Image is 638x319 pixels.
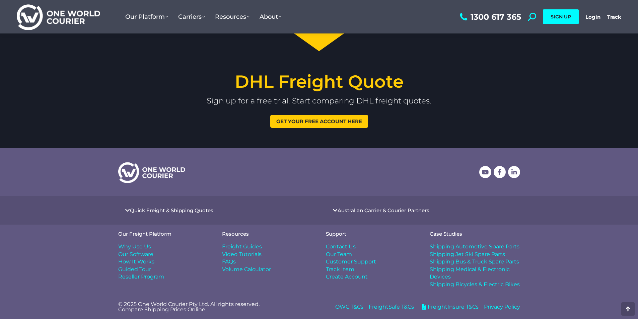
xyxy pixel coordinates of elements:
span: Why Use Us [118,243,151,250]
span: Video Tutorials [222,251,262,258]
p: © 2025 One World Courier Pty Ltd. All rights reserved. Compare Shipping Prices Online [118,302,312,312]
span: FAQs [222,258,236,265]
span: Freight Guides [222,243,262,250]
a: Shipping Automotive Spare Parts [430,243,520,250]
a: OWC T&Cs [335,303,363,311]
a: Track Item [326,266,416,273]
a: FreightSafe T&Cs [369,303,414,311]
span: Customer Support [326,258,376,265]
a: Shipping Medical & Electronic Devices [430,266,520,281]
a: Shipping Jet Ski Spare Parts [430,251,520,258]
h4: Resources [222,231,312,236]
h4: Our Freight Platform [118,231,209,236]
a: Customer Support [326,258,416,265]
span: Guided Tour [118,266,151,273]
a: Carriers [173,6,210,27]
span: Get your free account here [276,119,362,124]
a: Login [585,14,600,20]
a: Get your free account here [270,115,368,128]
a: Privacy Policy [484,303,520,311]
a: Video Tutorials [222,251,312,258]
a: Guided Tour [118,266,209,273]
a: Reseller Program [118,273,209,281]
a: Our Team [326,251,416,258]
a: Volume Calculator [222,266,312,273]
a: Contact Us [326,243,416,250]
span: Volume Calculator [222,266,271,273]
a: FreightInsure T&Cs [419,303,479,311]
a: Shipping Bicycles & Electric Bikes [430,281,520,288]
a: 1300 617 365 [458,13,521,21]
span: Our Team [326,251,352,258]
a: How It Works [118,258,209,265]
a: Why Use Us [118,243,209,250]
span: How It Works [118,258,154,265]
a: Resources [210,6,255,27]
span: Reseller Program [118,273,164,281]
a: Our Software [118,251,209,258]
a: Quick Freight & Shipping Quotes [130,208,213,213]
span: Shipping Jet Ski Spare Parts [430,251,505,258]
span: Contact Us [326,243,356,250]
span: Resources [215,13,250,20]
span: Our Platform [125,13,168,20]
span: FreightInsure T&Cs [426,303,479,311]
a: Track [607,14,621,20]
span: About [260,13,281,20]
span: Create Account [326,273,368,281]
img: One World Courier [17,3,100,30]
a: Create Account [326,273,416,281]
a: About [255,6,286,27]
a: FAQs [222,258,312,265]
a: Australian Carrier & Courier Partners [338,208,429,213]
a: Our Platform [120,6,173,27]
span: Shipping Bus & Truck Spare Parts [430,258,519,265]
a: Freight Guides [222,243,312,250]
a: Shipping Bus & Truck Spare Parts [430,258,520,265]
h4: Case Studies [430,231,520,236]
h4: Support [326,231,416,236]
span: SIGN UP [551,14,571,20]
span: Our Software [118,251,153,258]
span: Track Item [326,266,354,273]
a: SIGN UP [543,9,579,24]
span: Carriers [178,13,205,20]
